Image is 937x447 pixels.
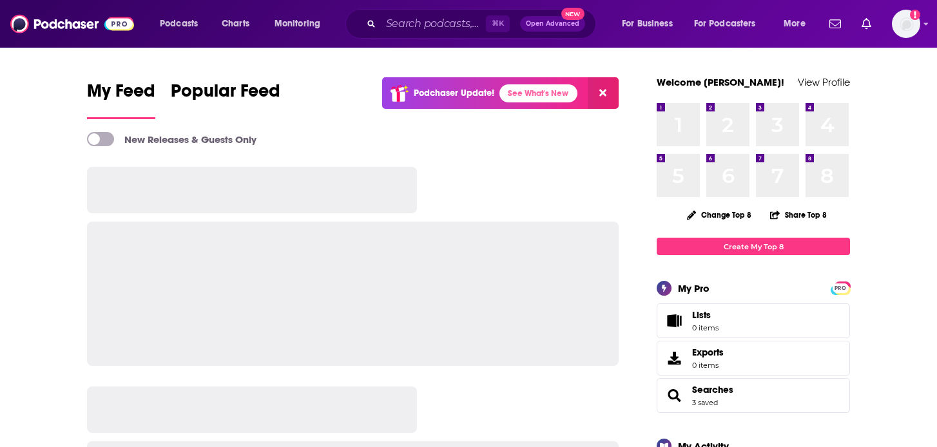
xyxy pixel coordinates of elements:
span: For Podcasters [694,15,756,33]
a: Show notifications dropdown [824,13,846,35]
span: PRO [833,283,848,293]
span: Lists [692,309,711,321]
span: More [784,15,806,33]
a: My Feed [87,80,155,119]
button: Share Top 8 [769,202,827,227]
span: Exports [661,349,687,367]
a: Charts [213,14,257,34]
span: Podcasts [160,15,198,33]
a: View Profile [798,76,850,88]
span: 0 items [692,361,724,370]
a: See What's New [499,84,577,102]
div: My Pro [678,282,710,294]
a: Searches [692,384,733,395]
span: Logged in as CharlotteStaley [892,10,920,38]
a: Searches [661,386,687,404]
span: 0 items [692,323,719,332]
p: Podchaser Update! [414,88,494,99]
a: Exports [657,341,850,376]
img: Podchaser - Follow, Share and Rate Podcasts [10,12,134,36]
svg: Add a profile image [910,10,920,20]
span: Lists [661,312,687,330]
span: ⌘ K [486,15,510,32]
button: open menu [613,14,689,34]
span: Searches [657,378,850,413]
img: User Profile [892,10,920,38]
a: Show notifications dropdown [856,13,876,35]
span: For Business [622,15,673,33]
button: Show profile menu [892,10,920,38]
button: open menu [686,14,775,34]
span: Exports [692,347,724,358]
a: PRO [833,283,848,292]
a: 3 saved [692,398,718,407]
button: open menu [151,14,215,34]
span: Monitoring [275,15,320,33]
span: My Feed [87,80,155,109]
span: Popular Feed [171,80,280,109]
span: Open Advanced [526,21,579,27]
a: Welcome [PERSON_NAME]! [657,76,784,88]
a: New Releases & Guests Only [87,132,256,146]
div: Search podcasts, credits, & more... [358,9,608,39]
button: open menu [266,14,337,34]
a: Create My Top 8 [657,238,850,255]
span: Charts [222,15,249,33]
a: Lists [657,303,850,338]
a: Popular Feed [171,80,280,119]
span: New [561,8,584,20]
button: open menu [775,14,822,34]
span: Lists [692,309,719,321]
button: Open AdvancedNew [520,16,585,32]
button: Change Top 8 [679,207,759,223]
input: Search podcasts, credits, & more... [381,14,486,34]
